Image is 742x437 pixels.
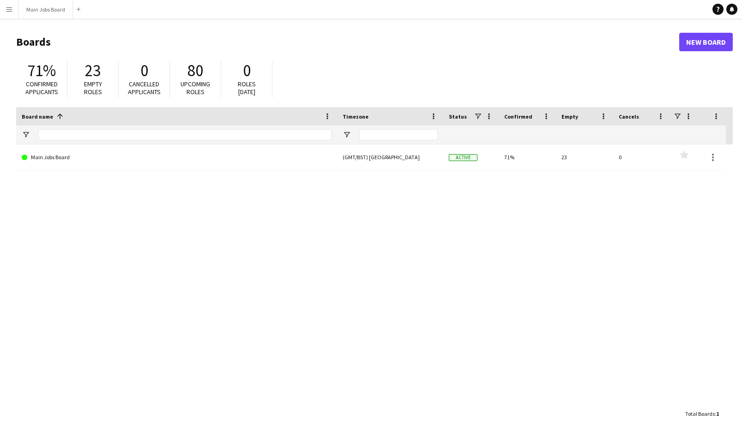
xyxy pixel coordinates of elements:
span: 0 [243,60,251,81]
span: Timezone [343,113,368,120]
div: 0 [613,144,670,170]
input: Board name Filter Input [38,129,332,140]
button: Main Jobs Board [19,0,73,18]
h1: Boards [16,35,679,49]
span: 1 [716,410,719,417]
span: Confirmed [504,113,532,120]
span: Confirmed applicants [25,80,58,96]
span: Status [449,113,467,120]
span: Empty roles [84,80,102,96]
input: Timezone Filter Input [359,129,438,140]
span: Cancels [619,113,639,120]
span: 71% [27,60,56,81]
a: Main Jobs Board [22,144,332,170]
a: New Board [679,33,733,51]
span: 23 [85,60,101,81]
span: 80 [187,60,203,81]
span: 0 [140,60,148,81]
div: (GMT/BST) [GEOGRAPHIC_DATA] [337,144,443,170]
span: Empty [561,113,578,120]
button: Open Filter Menu [343,131,351,139]
span: Upcoming roles [181,80,210,96]
button: Open Filter Menu [22,131,30,139]
div: 23 [556,144,613,170]
div: 71% [499,144,556,170]
span: Roles [DATE] [238,80,256,96]
span: Cancelled applicants [128,80,161,96]
span: Total Boards [685,410,715,417]
div: : [685,405,719,423]
span: Board name [22,113,53,120]
span: Active [449,154,477,161]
